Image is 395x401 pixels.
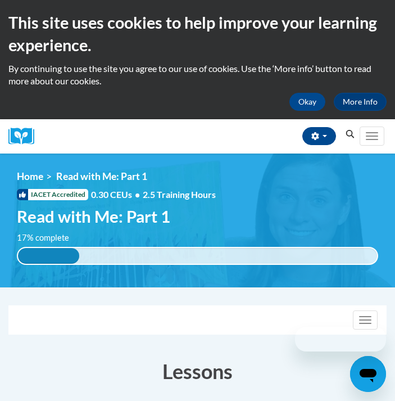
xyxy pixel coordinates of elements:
[289,93,325,111] button: Okay
[8,128,42,145] img: Logo brand
[350,356,386,392] iframe: Button to launch messaging window
[295,327,386,352] iframe: Message from company
[17,189,88,200] span: IACET Accredited
[17,170,43,182] a: Home
[8,128,42,145] a: Cox Campus
[17,206,170,226] span: Read with Me: Part 1
[8,11,387,57] h2: This site uses cookies to help improve your learning experience.
[342,128,358,141] button: Search
[358,119,387,154] div: Main menu
[143,189,216,200] span: 2.5 Training Hours
[18,248,79,264] div: 17% complete
[17,232,81,244] label: 17% complete
[91,188,143,201] span: 0.30 CEUs
[302,127,336,145] button: Account Settings
[8,357,387,385] h3: Lessons
[135,189,140,200] span: •
[8,62,387,87] p: By continuing to use the site you agree to our use of cookies. Use the ‘More info’ button to read...
[334,93,387,111] a: More Info
[56,170,147,182] span: Read with Me: Part 1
